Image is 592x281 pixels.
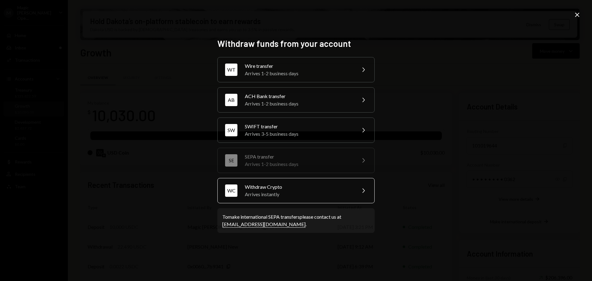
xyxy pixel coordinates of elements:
div: Withdraw Crypto [245,183,352,191]
div: Arrives instantly [245,191,352,198]
a: [EMAIL_ADDRESS][DOMAIN_NAME] [222,221,306,228]
div: SWIFT transfer [245,123,352,130]
button: SESEPA transferArrives 1-2 business days [217,148,375,173]
button: ABACH Bank transferArrives 1-2 business days [217,87,375,113]
div: Arrives 1-2 business days [245,70,352,77]
div: SW [225,124,237,136]
div: SEPA transfer [245,153,352,160]
div: Wire transfer [245,62,352,70]
button: WCWithdraw CryptoArrives instantly [217,178,375,203]
div: Arrives 3-5 business days [245,130,352,138]
div: Arrives 1-2 business days [245,100,352,107]
div: SE [225,154,237,167]
div: ACH Bank transfer [245,93,352,100]
div: WT [225,64,237,76]
button: WTWire transferArrives 1-2 business days [217,57,375,82]
h2: Withdraw funds from your account [217,38,375,50]
div: AB [225,94,237,106]
div: To make international SEPA transfers please contact us at . [222,213,370,228]
div: Arrives 1-2 business days [245,160,352,168]
div: WC [225,184,237,197]
button: SWSWIFT transferArrives 3-5 business days [217,118,375,143]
